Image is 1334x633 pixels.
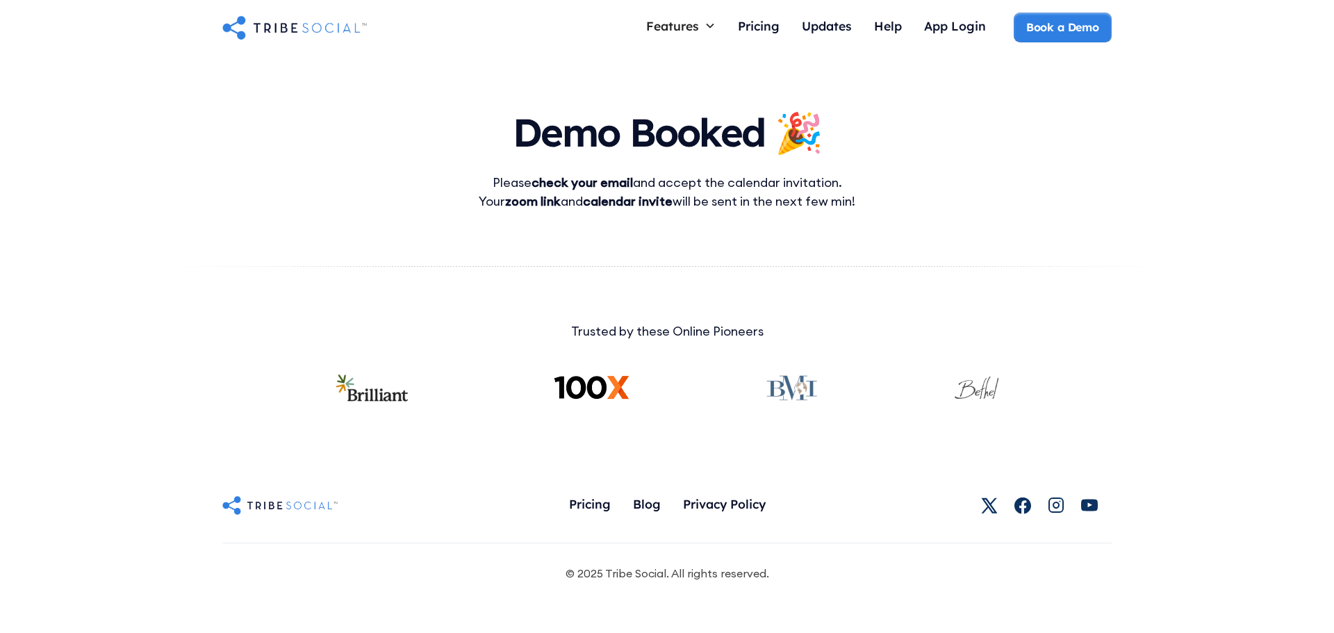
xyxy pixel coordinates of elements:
[913,13,997,42] a: App Login
[683,496,766,511] div: Privacy Policy
[445,154,889,211] div: Please and accept the calendar invitation. Your and will be sent in the next few min!
[791,13,863,42] a: Updates
[727,13,791,42] a: Pricing
[222,494,353,516] a: Untitled UI logotext
[222,13,367,41] a: home
[569,496,611,511] div: Pricing
[924,18,986,33] div: App Login
[953,374,1000,402] img: Bethel logo
[333,374,417,402] img: Brilliant logo
[766,374,818,402] img: BMI logo
[505,193,561,209] strong: zoom link
[552,374,632,402] img: 100X logo
[874,18,902,33] div: Help
[633,496,661,511] div: Blog
[1014,13,1112,42] a: Book a Demo
[738,18,780,33] div: Pricing
[222,322,1112,340] div: Trusted by these Online Pioneers
[863,13,913,42] a: Help
[532,174,633,190] strong: check your email
[646,18,699,33] div: Features
[222,111,1112,154] h2: Demo Booked 🎉
[566,566,769,581] div: © 2025 Tribe Social. All rights reserved.
[222,494,338,516] img: Untitled UI logotext
[635,13,727,39] div: Features
[672,491,777,520] a: Privacy Policy
[622,491,672,520] a: Blog
[558,491,622,520] a: Pricing
[802,18,852,33] div: Updates
[583,193,673,209] strong: calendar invite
